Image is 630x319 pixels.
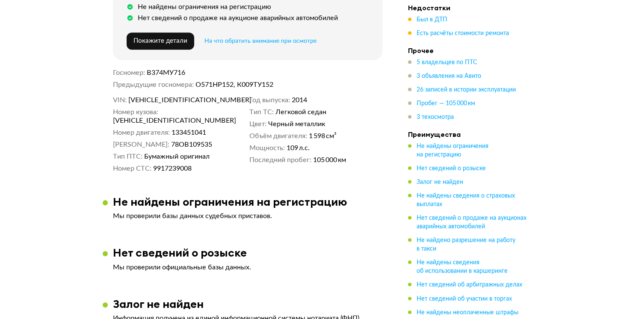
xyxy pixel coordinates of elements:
h3: Нет сведений о розыске [113,246,247,259]
span: Не найдены сведения об использовании в каршеринге [417,260,508,274]
dt: Последний пробег [249,156,311,164]
span: Черный металлик [268,120,325,128]
dt: Цвет [249,120,266,128]
button: Покажите детали [127,32,194,50]
span: Был в ДТП [417,17,447,23]
span: Пробег — 105 000 км [417,100,475,106]
span: 5 владельцев по ПТС [417,59,477,65]
h4: Преимущества [408,130,528,139]
p: Мы проверили официальные базы данных. [113,263,382,272]
h3: Не найдены ограничения на регистрацию [113,195,347,208]
span: На что обратить внимание при осмотре [204,38,316,44]
h4: Прочее [408,46,528,55]
span: Есть расчёты стоимости ремонта [417,30,509,36]
span: Нет сведений о розыске [417,165,486,171]
dt: Номер кузова [113,108,158,116]
span: В374МУ716 [147,69,185,76]
span: [VEHICLE_IDENTIFICATION_NUMBER] [113,116,211,125]
dt: VIN [113,96,127,104]
span: Не найдены ограничения на регистрацию [417,143,488,158]
dt: Предыдущие госномера [113,80,194,89]
span: 3 техосмотра [417,114,454,120]
span: 133451041 [172,128,206,137]
span: 78ОВ109535 [171,140,212,149]
dt: Объём двигателя [249,132,307,140]
span: 1 598 см³ [309,132,337,140]
span: Нет сведений об участии в торгах [417,295,512,301]
span: Не найдены сведения о страховых выплатах [417,193,515,207]
span: Нет сведений об арбитражных делах [417,282,522,288]
span: Не найдено разрешение на работу в такси [417,237,515,252]
span: Бумажный оригинал [144,152,210,161]
dt: Тип ПТС [113,152,142,161]
span: Залог не найден [417,179,463,185]
span: 105 000 км [313,156,346,164]
span: 9917239008 [153,164,192,173]
span: Покажите детали [133,38,187,44]
h4: Недостатки [408,3,528,12]
dt: Госномер [113,68,145,77]
span: 26 записей в истории эксплуатации [417,87,516,93]
span: Не найдены неоплаченные штрафы [417,309,518,315]
p: Мы проверили базы данных судебных приставов. [113,212,382,220]
span: Нет сведений о продаже на аукционах аварийных автомобилей [417,215,526,230]
dd: О571НР152, К009ТУ152 [195,80,382,89]
span: 109 л.с. [287,144,310,152]
dt: Тип ТС [249,108,274,116]
span: [VEHICLE_IDENTIFICATION_NUMBER] [128,96,227,104]
dt: Номер двигателя [113,128,170,137]
span: 2014 [292,96,307,104]
h3: Залог не найден [113,297,204,310]
dt: Мощность [249,144,285,152]
dt: [PERSON_NAME] [113,140,169,149]
span: Легковой седан [275,108,326,116]
div: Нет сведений о продаже на аукционе аварийных автомобилей [138,14,338,22]
div: Не найдены ограничения на регистрацию [138,3,271,11]
dt: Год выпуска [249,96,290,104]
dt: Номер СТС [113,164,151,173]
span: 3 объявления на Авито [417,73,481,79]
